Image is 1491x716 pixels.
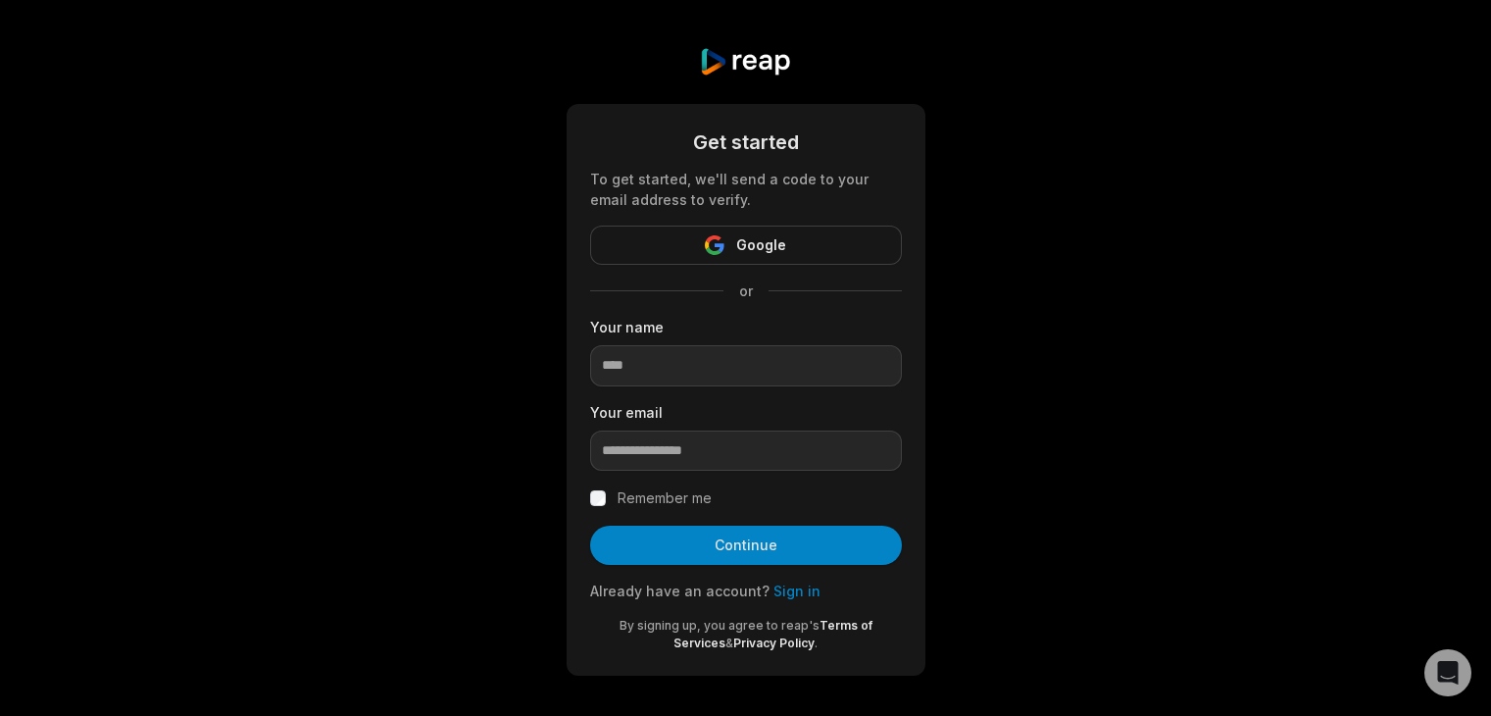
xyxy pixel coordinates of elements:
[618,486,712,510] label: Remember me
[1424,649,1471,696] div: Open Intercom Messenger
[590,402,902,423] label: Your email
[725,636,733,650] span: &
[590,226,902,265] button: Google
[699,47,792,77] img: reap
[590,526,902,565] button: Continue
[733,636,815,650] a: Privacy Policy
[590,169,902,210] div: To get started, we'll send a code to your email address to verify.
[815,636,818,650] span: .
[620,618,820,633] span: By signing up, you agree to reap's
[773,583,820,599] a: Sign in
[590,317,902,337] label: Your name
[673,618,872,650] a: Terms of Services
[590,583,770,599] span: Already have an account?
[736,233,786,257] span: Google
[590,128,902,157] div: Get started
[723,281,769,301] span: or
